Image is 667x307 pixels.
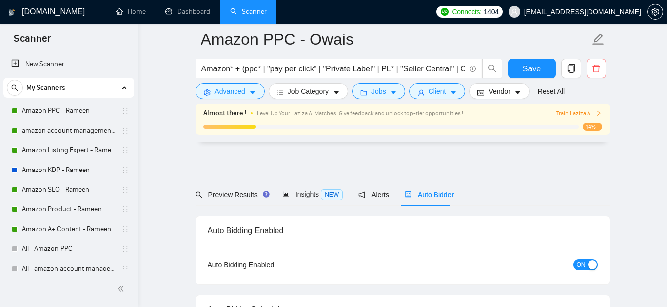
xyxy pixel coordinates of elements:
div: Auto Bidding Enabled: [208,259,338,270]
span: Connects: [452,6,481,17]
span: Scanner [6,32,59,52]
span: search [483,64,502,73]
a: homeHome [116,7,146,16]
span: setting [204,89,211,96]
span: delete [587,64,606,73]
span: holder [121,166,129,174]
span: My Scanners [26,78,65,98]
span: edit [592,33,605,46]
span: holder [121,245,129,253]
span: setting [648,8,663,16]
span: area-chart [282,191,289,198]
button: setting [647,4,663,20]
span: search [196,191,202,198]
span: notification [358,191,365,198]
a: Amazon A+ Content - Rameen [22,219,116,239]
span: Jobs [371,86,386,97]
span: right [596,110,602,116]
span: copy [562,64,581,73]
button: Train Laziza AI [556,109,602,118]
span: idcard [477,89,484,96]
span: 1404 [484,6,499,17]
span: 14% [583,123,602,131]
span: ON [577,259,586,270]
button: search [482,59,502,78]
span: holder [121,265,129,273]
button: idcardVendorcaret-down [469,83,529,99]
button: folderJobscaret-down [352,83,405,99]
span: Preview Results [196,191,267,199]
span: search [7,84,22,91]
span: holder [121,146,129,154]
a: Amazon Product - Rameen [22,200,116,219]
input: Scanner name... [201,27,590,52]
span: Vendor [488,86,510,97]
span: caret-down [390,89,397,96]
a: dashboardDashboard [165,7,210,16]
span: caret-down [514,89,521,96]
a: amazon account management - Rameen [22,121,116,140]
a: Ali - Amazon PPC [22,239,116,259]
button: delete [587,59,606,78]
button: copy [561,59,581,78]
button: settingAdvancedcaret-down [196,83,265,99]
span: holder [121,127,129,135]
a: Amazon KDP - Rameen [22,160,116,180]
img: upwork-logo.png [441,8,449,16]
span: holder [121,205,129,213]
span: folder [360,89,367,96]
a: Amazon SEO - Rameen [22,180,116,200]
img: logo [8,4,15,20]
span: Level Up Your Laziza AI Matches! Give feedback and unlock top-tier opportunities ! [257,110,463,117]
li: New Scanner [3,54,134,74]
a: Reset All [538,86,565,97]
button: barsJob Categorycaret-down [269,83,348,99]
span: Alerts [358,191,389,199]
a: searchScanner [230,7,267,16]
span: info-circle [470,66,476,72]
span: Save [523,63,541,75]
div: Auto Bidding Enabled [208,216,598,244]
span: holder [121,186,129,194]
span: Insights [282,190,343,198]
button: userClientcaret-down [409,83,466,99]
a: setting [647,8,663,16]
button: Save [508,59,556,78]
a: Ali - amazon account management [22,259,116,278]
span: Almost there ! [203,108,247,119]
span: caret-down [450,89,457,96]
span: Client [429,86,446,97]
a: Amazon PPC - Rameen [22,101,116,121]
span: holder [121,225,129,233]
span: caret-down [333,89,340,96]
a: Amazon Listing Expert - Rameen [22,140,116,160]
span: NEW [321,189,343,200]
span: robot [405,191,412,198]
span: holder [121,107,129,115]
span: double-left [118,284,127,294]
span: caret-down [249,89,256,96]
span: Advanced [215,86,245,97]
span: user [418,89,425,96]
a: New Scanner [11,54,126,74]
span: bars [277,89,284,96]
div: Tooltip anchor [262,190,271,199]
iframe: Intercom live chat [633,273,657,297]
span: Job Category [288,86,329,97]
span: Auto Bidder [405,191,454,199]
input: Search Freelance Jobs... [201,63,465,75]
span: user [511,8,518,15]
button: search [7,80,23,96]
